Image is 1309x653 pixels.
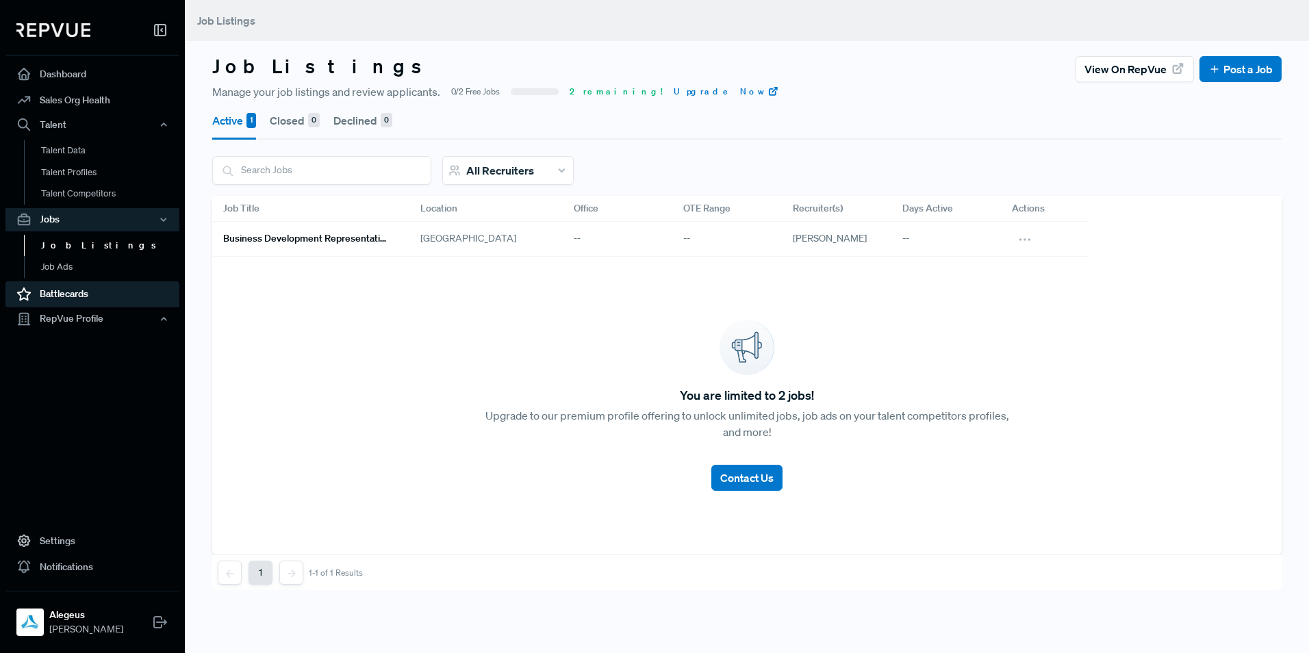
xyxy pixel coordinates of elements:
[672,222,782,257] div: --
[720,320,774,375] img: announcement
[5,208,179,231] button: Jobs
[711,454,783,491] a: Contact Us
[5,61,179,87] a: Dashboard
[246,113,256,128] div: 1
[5,591,179,642] a: AlegeusAlegeus[PERSON_NAME]
[213,157,431,183] input: Search Jobs
[309,568,363,578] div: 1-1 of 1 Results
[212,55,434,78] h3: Job Listings
[49,622,123,637] span: [PERSON_NAME]
[466,164,534,177] span: All Recruiters
[24,140,198,162] a: Talent Data
[5,281,179,307] a: Battlecards
[563,222,672,257] div: --
[5,554,179,580] a: Notifications
[480,407,1015,440] p: Upgrade to our premium profile offering to unlock unlimited jobs, job ads on your talent competit...
[451,86,500,98] span: 0/2 Free Jobs
[249,561,272,585] button: 1
[5,528,179,554] a: Settings
[1012,201,1045,216] span: Actions
[793,201,843,216] span: Recruiter(s)
[574,201,598,216] span: Office
[891,222,1001,257] div: --
[24,235,198,257] a: Job Listings
[218,561,363,585] nav: pagination
[902,201,953,216] span: Days Active
[680,386,814,405] span: You are limited to 2 jobs!
[420,201,457,216] span: Location
[24,183,198,205] a: Talent Competitors
[223,233,387,244] h6: Business Development Representative
[49,608,123,622] strong: Alegeus
[212,84,440,100] span: Manage your job listings and review applicants.
[1208,61,1273,77] a: Post a Job
[570,86,663,98] span: 2 remaining!
[1076,56,1194,82] button: View on RepVue
[223,227,387,251] a: Business Development Representative
[720,471,774,485] span: Contact Us
[1084,61,1167,77] span: View on RepVue
[308,113,320,128] div: 0
[5,113,179,136] button: Talent
[270,101,320,140] button: Closed 0
[223,201,259,216] span: Job Title
[683,201,730,216] span: OTE Range
[420,231,516,246] span: [GEOGRAPHIC_DATA]
[793,232,867,244] span: [PERSON_NAME]
[5,87,179,113] a: Sales Org Health
[16,23,90,37] img: RepVue
[212,101,256,140] button: Active 1
[381,113,392,128] div: 0
[24,162,198,183] a: Talent Profiles
[197,14,255,27] span: Job Listings
[218,561,242,585] button: Previous
[1199,56,1282,82] button: Post a Job
[279,561,303,585] button: Next
[5,307,179,331] button: RepVue Profile
[333,101,392,140] button: Declined 0
[674,86,779,98] a: Upgrade Now
[19,611,41,633] img: Alegeus
[24,256,198,278] a: Job Ads
[711,465,783,491] button: Contact Us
